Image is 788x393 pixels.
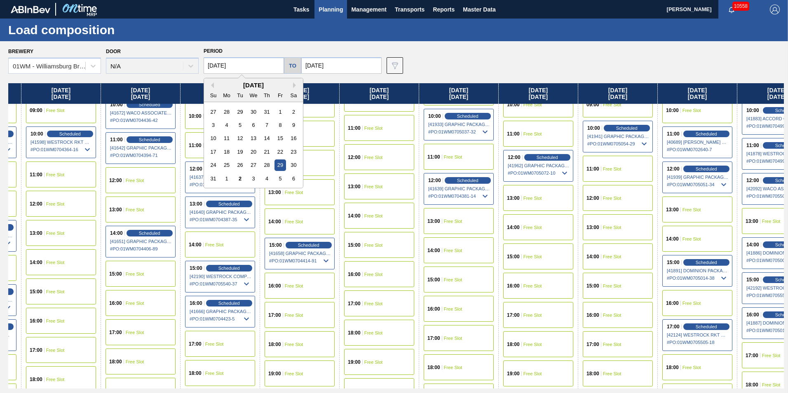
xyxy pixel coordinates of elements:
[288,146,299,157] div: Choose Saturday, August 23rd, 2025
[762,219,781,224] span: Free Slot
[444,277,462,282] span: Free Slot
[110,231,123,236] span: 14:00
[189,371,202,376] span: 18:00
[463,5,495,14] span: Master Data
[428,186,490,191] span: [41639] GRAPHIC PACKAGING INTERNATIONA - 0008260707
[292,5,310,14] span: Tasks
[746,277,759,282] span: 15:00
[30,318,42,323] span: 16:00
[507,102,520,107] span: 10:00
[110,110,172,115] span: [41672] WACO ASSOCIATES - 0008253884
[718,4,745,15] button: Notifications
[261,146,272,157] div: Choose Thursday, August 21st, 2025
[190,210,251,215] span: [41640] GRAPHIC PACKAGING INTERNATIONA - 0008221069
[696,166,717,171] span: Scheduled
[30,131,43,136] span: 10:00
[205,242,224,247] span: Free Slot
[126,271,144,276] span: Free Slot
[658,83,737,104] div: [DATE] [DATE]
[30,231,42,236] span: 13:00
[30,260,42,265] span: 14:00
[235,106,246,117] div: Choose Tuesday, July 29th, 2025
[507,371,520,376] span: 19:00
[235,173,246,184] div: Choose Tuesday, September 2nd, 2025
[269,243,282,248] span: 15:00
[587,134,649,139] span: [41941] GRAPHIC PACKAGING INTERNATIONA - 0008221069
[428,191,490,201] span: # PO : 01WM0704381-14
[208,106,219,117] div: Choose Sunday, July 27th, 2025
[667,268,729,273] span: [41891] DOMINION PACKAGING, INC. - 0008325026
[586,283,599,288] span: 15:00
[285,313,303,318] span: Free Slot
[603,313,621,318] span: Free Slot
[189,342,202,346] span: 17:00
[30,140,92,145] span: [41598] WESTROCK RKT COMPANY CORRUGATE - 0008307379
[126,207,144,212] span: Free Slot
[139,137,160,142] span: Scheduled
[499,83,578,104] div: [DATE] [DATE]
[348,243,361,248] span: 15:00
[364,272,383,277] span: Free Slot
[508,168,570,178] span: # PO : 01WM0705072-10
[274,119,286,131] div: Choose Friday, August 8th, 2025
[205,342,224,346] span: Free Slot
[269,251,331,256] span: [41658] GRAPHIC PACKAGING INTERNATIONA - 0008221069
[301,57,382,74] input: mm/dd/yyyy
[457,114,478,119] span: Scheduled
[288,159,299,171] div: Choose Saturday, August 30th, 2025
[59,131,81,136] span: Scheduled
[319,5,343,14] span: Planning
[586,342,599,347] span: 17:00
[30,289,42,294] span: 15:00
[269,256,331,266] span: # PO : 01WM0704414-91
[586,254,599,259] span: 14:00
[444,306,462,311] span: Free Slot
[667,145,729,154] span: # PO : 01WM0702640-7
[444,154,462,159] span: Free Slot
[770,5,780,14] img: Logout
[762,353,781,358] span: Free Slot
[288,106,299,117] div: Choose Saturday, August 2nd, 2025
[139,231,160,236] span: Scheduled
[190,215,251,225] span: # PO : 01WM0704387-35
[261,106,272,117] div: Choose Thursday, July 31st, 2025
[444,248,462,253] span: Free Slot
[221,133,232,144] div: Choose Monday, August 11th, 2025
[190,314,251,324] span: # PO : 01WM0704423-5
[109,207,122,212] span: 13:00
[208,90,219,101] div: Su
[274,90,286,101] div: Fr
[218,201,240,206] span: Scheduled
[235,90,246,101] div: Tu
[268,283,281,288] span: 16:00
[348,360,361,365] span: 19:00
[268,371,281,376] span: 19:00
[288,133,299,144] div: Choose Saturday, August 16th, 2025
[523,313,542,318] span: Free Slot
[189,143,202,148] span: 11:00
[30,348,42,353] span: 17:00
[746,242,759,247] span: 14:00
[261,119,272,131] div: Choose Thursday, August 7th, 2025
[427,154,440,159] span: 11:00
[507,131,520,136] span: 11:00
[268,342,281,347] span: 18:00
[428,122,490,127] span: [41933] GRAPHIC PACKAGING INTERNATIONA - 0008221069
[603,166,621,171] span: Free Slot
[348,155,361,160] span: 12:00
[126,359,144,364] span: Free Slot
[603,196,621,201] span: Free Slot
[190,301,202,306] span: 16:00
[110,115,172,125] span: # PO : 01WM0704436-42
[248,146,259,157] div: Choose Wednesday, August 20th, 2025
[667,324,680,329] span: 17:00
[682,108,701,113] span: Free Slot
[30,145,92,154] span: # PO : 01WM0704364-16
[293,82,299,88] button: Next Month
[204,48,223,54] span: Period
[46,260,65,265] span: Free Slot
[190,279,251,289] span: # PO : 01WM0705540-37
[110,239,172,244] span: [41651] GRAPHIC PACKAGING INTERNATIONA - 0008221069
[110,137,123,142] span: 11:00
[682,207,701,212] span: Free Slot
